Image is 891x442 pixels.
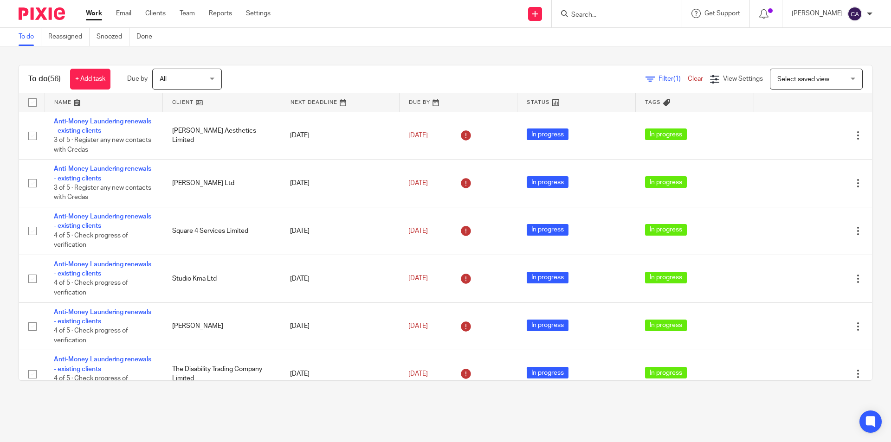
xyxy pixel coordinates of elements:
[645,176,687,188] span: In progress
[408,180,428,186] span: [DATE]
[54,137,151,153] span: 3 of 5 · Register any new contacts with Credas
[281,350,399,398] td: [DATE]
[281,112,399,160] td: [DATE]
[163,350,281,398] td: The Disability Trading Company Limited
[704,10,740,17] span: Get Support
[163,255,281,302] td: Studio Kma Ltd
[19,28,41,46] a: To do
[570,11,654,19] input: Search
[54,166,151,181] a: Anti-Money Laundering renewals - existing clients
[527,320,568,331] span: In progress
[54,356,151,372] a: Anti-Money Laundering renewals - existing clients
[673,76,681,82] span: (1)
[723,76,763,82] span: View Settings
[408,371,428,377] span: [DATE]
[527,176,568,188] span: In progress
[127,74,148,83] p: Due by
[54,185,151,201] span: 3 of 5 · Register any new contacts with Credas
[645,128,687,140] span: In progress
[777,76,829,83] span: Select saved view
[48,28,90,46] a: Reassigned
[281,160,399,207] td: [DATE]
[97,28,129,46] a: Snoozed
[54,213,151,229] a: Anti-Money Laundering renewals - existing clients
[281,207,399,255] td: [DATE]
[408,132,428,139] span: [DATE]
[659,76,688,82] span: Filter
[160,76,167,83] span: All
[645,272,687,283] span: In progress
[54,232,128,249] span: 4 of 5 · Check progress of verification
[54,118,151,134] a: Anti-Money Laundering renewals - existing clients
[246,9,271,18] a: Settings
[145,9,166,18] a: Clients
[163,112,281,160] td: [PERSON_NAME] Aesthetics Limited
[792,9,843,18] p: [PERSON_NAME]
[70,69,110,90] a: + Add task
[163,160,281,207] td: [PERSON_NAME] Ltd
[645,100,661,105] span: Tags
[163,207,281,255] td: Square 4 Services Limited
[54,261,151,277] a: Anti-Money Laundering renewals - existing clients
[48,75,61,83] span: (56)
[527,367,568,378] span: In progress
[54,309,151,325] a: Anti-Money Laundering renewals - existing clients
[54,328,128,344] span: 4 of 5 · Check progress of verification
[180,9,195,18] a: Team
[645,224,687,236] span: In progress
[86,9,102,18] a: Work
[527,224,568,236] span: In progress
[408,275,428,282] span: [DATE]
[54,280,128,296] span: 4 of 5 · Check progress of verification
[408,323,428,329] span: [DATE]
[847,6,862,21] img: svg%3E
[19,7,65,20] img: Pixie
[163,302,281,350] td: [PERSON_NAME]
[688,76,703,82] a: Clear
[28,74,61,84] h1: To do
[116,9,131,18] a: Email
[645,320,687,331] span: In progress
[527,272,568,283] span: In progress
[209,9,232,18] a: Reports
[54,375,128,391] span: 4 of 5 · Check progress of verification
[408,228,428,234] span: [DATE]
[645,367,687,378] span: In progress
[136,28,159,46] a: Done
[281,302,399,350] td: [DATE]
[527,128,568,140] span: In progress
[281,255,399,302] td: [DATE]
